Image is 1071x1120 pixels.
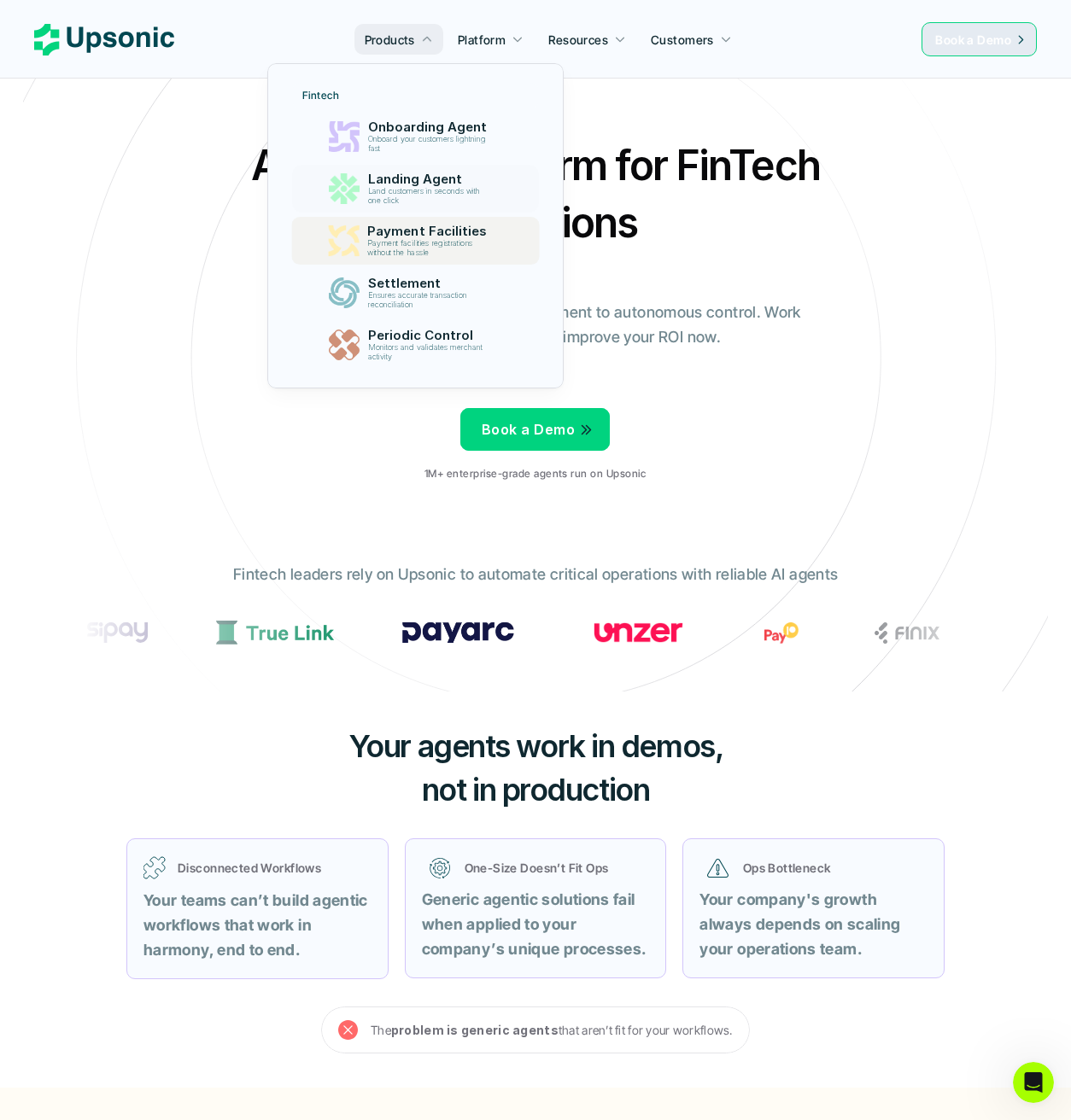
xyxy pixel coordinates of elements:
a: Onboarding AgentOnboard your customers lightning fast [292,113,539,160]
span: not in production [422,771,650,808]
p: Periodic Control [367,328,494,343]
p: Settlement [367,276,494,291]
p: Fintech [302,90,339,102]
p: Land customers in seconds with one click [367,187,492,206]
p: Fintech leaders rely on Upsonic to automate critical operations with reliable AI agents [233,563,838,587]
a: SettlementEnsures accurate transaction reconciliation [292,269,539,317]
strong: Generic agentic solutions fail when applied to your company’s unique processes. [422,890,647,958]
p: The that aren’t fit for your workflows. [371,1019,733,1041]
p: Monitors and validates merchant activity [367,343,492,362]
p: 1M+ enterprise-grade agents run on Upsonic [424,468,646,480]
iframe: Intercom live chat [1013,1062,1054,1103]
strong: problem is generic agents [391,1023,559,1037]
a: Periodic ControlMonitors and validates merchant activity [292,321,539,369]
a: Products [354,24,443,55]
a: Payment FacilitiesPayment facilities registrations without the hassle [291,217,539,265]
p: Landing Agent [367,172,494,187]
p: Payment facilities registrations without the hassle [367,239,493,258]
span: Book a Demo [935,32,1011,47]
a: Landing AgentLand customers in seconds with one click [292,165,539,213]
p: Payment Facilities [367,224,495,239]
a: Book a Demo [460,408,610,451]
a: Book a Demo [922,22,1037,56]
p: Ops Bottleneck [743,859,921,877]
p: Ensures accurate transaction reconciliation [367,291,492,310]
p: Platform [458,31,506,49]
p: From onboarding to compliance to settlement to autonomous control. Work with %82 more efficiency ... [258,300,813,350]
p: Resources [548,31,608,49]
p: Products [365,31,415,49]
p: Onboarding Agent [367,120,494,135]
p: Customers [651,31,714,49]
p: One-Size Doesn’t Fit Ops [465,859,642,877]
strong: Your teams can’t build agentic workflows that work in harmony, end to end. [143,891,372,959]
span: Your agents work in demos, [348,727,723,765]
h2: Agentic AI Platform for FinTech Operations [237,137,834,251]
span: Book a Demo [482,421,575,438]
p: Onboard your customers lightning fast [367,135,492,154]
p: Disconnected Workflows [178,859,372,877]
strong: Your company's growth always depends on scaling your operations team. [699,890,904,958]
